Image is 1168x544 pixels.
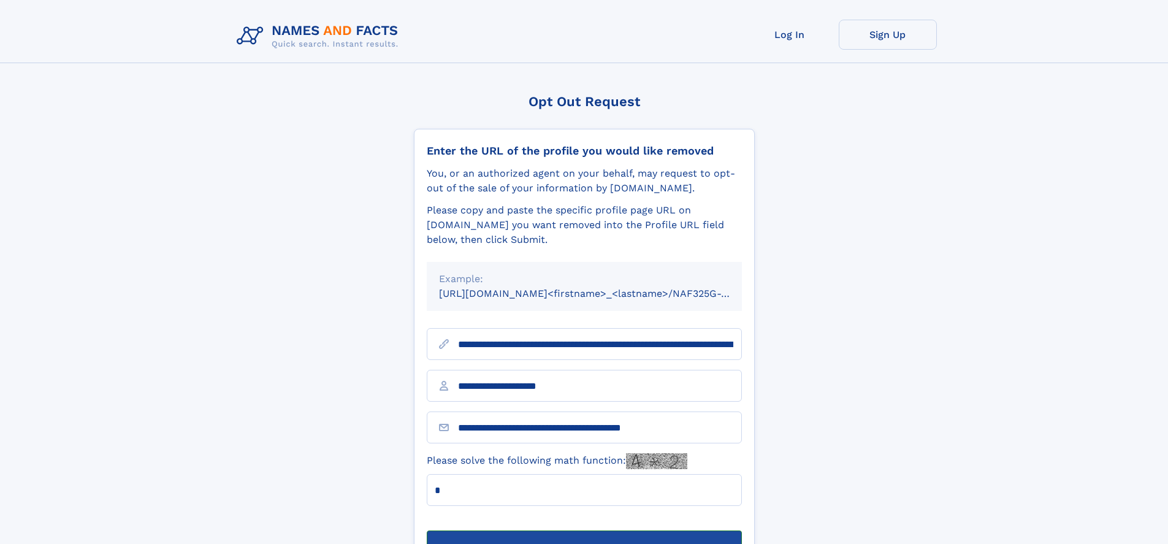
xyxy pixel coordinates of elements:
[232,20,408,53] img: Logo Names and Facts
[427,453,687,469] label: Please solve the following math function:
[741,20,839,50] a: Log In
[427,203,742,247] div: Please copy and paste the specific profile page URL on [DOMAIN_NAME] you want removed into the Pr...
[414,94,755,109] div: Opt Out Request
[427,166,742,196] div: You, or an authorized agent on your behalf, may request to opt-out of the sale of your informatio...
[439,272,730,286] div: Example:
[427,144,742,158] div: Enter the URL of the profile you would like removed
[839,20,937,50] a: Sign Up
[439,288,765,299] small: [URL][DOMAIN_NAME]<firstname>_<lastname>/NAF325G-xxxxxxxx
